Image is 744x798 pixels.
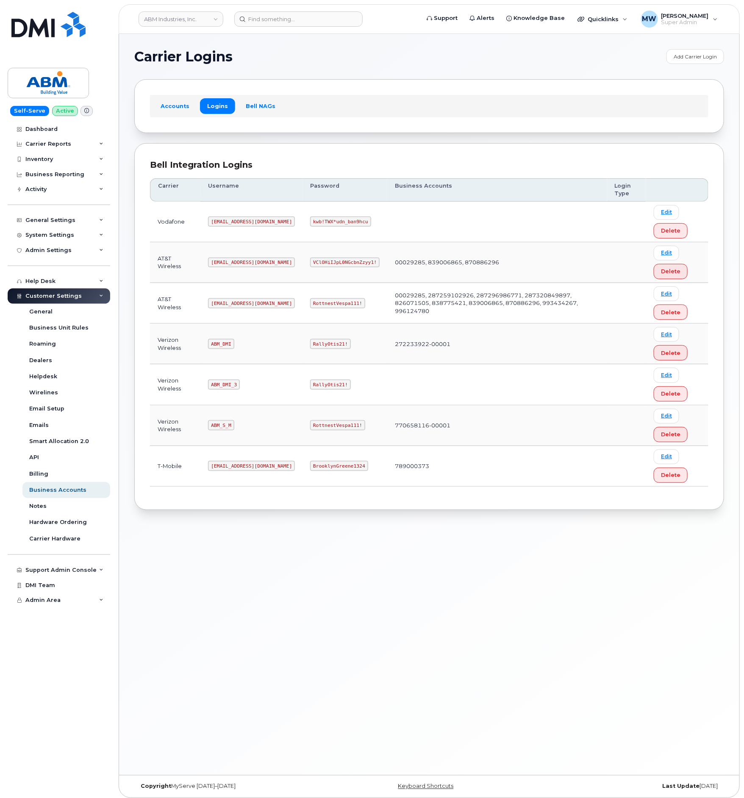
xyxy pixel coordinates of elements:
[134,50,233,63] span: Carrier Logins
[208,258,295,268] code: [EMAIL_ADDRESS][DOMAIN_NAME]
[654,205,679,220] a: Edit
[654,345,688,360] button: Delete
[607,178,647,202] th: Login Type
[387,178,607,202] th: Business Accounts
[150,446,200,487] td: T-Mobile
[654,305,688,320] button: Delete
[150,324,200,364] td: Verizon Wireless
[134,783,331,790] div: MyServe [DATE]–[DATE]
[150,242,200,283] td: AT&T Wireless
[310,420,365,430] code: RottnestVespa111!
[150,178,200,202] th: Carrier
[303,178,387,202] th: Password
[153,98,197,114] a: Accounts
[387,242,607,283] td: 00029285, 839006865, 870886296
[310,339,350,349] code: RallyOtis21!
[654,427,688,442] button: Delete
[654,386,688,402] button: Delete
[208,298,295,308] code: [EMAIL_ADDRESS][DOMAIN_NAME]
[387,283,607,324] td: 00029285, 287259102926, 287296986771, 287320849897, 826071505, 838775421, 839006865, 870886296, 9...
[310,298,365,308] code: RottnestVespa111!
[387,324,607,364] td: 272233922-00001
[310,380,350,390] code: RallyOtis21!
[661,267,680,275] span: Delete
[654,246,679,260] a: Edit
[661,308,680,316] span: Delete
[208,420,234,430] code: ABM_S_M
[661,227,680,235] span: Delete
[662,783,700,790] strong: Last Update
[141,783,171,790] strong: Copyright
[666,49,724,64] a: Add Carrier Login
[387,446,607,487] td: 789000373
[654,368,679,382] a: Edit
[310,258,380,268] code: VClOHiIJpL0NGcbnZzyy1!
[310,461,368,471] code: BrooklynGreene1324
[208,216,295,227] code: [EMAIL_ADDRESS][DOMAIN_NAME]
[310,216,371,227] code: kwb!TWX*udn_ban9hcu
[654,468,688,483] button: Delete
[661,471,680,479] span: Delete
[654,327,679,342] a: Edit
[654,449,679,464] a: Edit
[208,380,240,390] code: ABM_DMI_3
[150,159,708,171] div: Bell Integration Logins
[239,98,283,114] a: Bell NAGs
[661,349,680,357] span: Delete
[200,98,235,114] a: Logins
[208,461,295,471] code: [EMAIL_ADDRESS][DOMAIN_NAME]
[654,286,679,301] a: Edit
[661,430,680,438] span: Delete
[150,283,200,324] td: AT&T Wireless
[654,264,688,279] button: Delete
[527,783,724,790] div: [DATE]
[661,390,680,398] span: Delete
[654,223,688,238] button: Delete
[387,405,607,446] td: 770658116-00001
[398,783,454,790] a: Keyboard Shortcuts
[654,409,679,424] a: Edit
[150,202,200,242] td: Vodafone
[208,339,234,349] code: ABM_DMI
[150,405,200,446] td: Verizon Wireless
[200,178,303,202] th: Username
[150,364,200,405] td: Verizon Wireless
